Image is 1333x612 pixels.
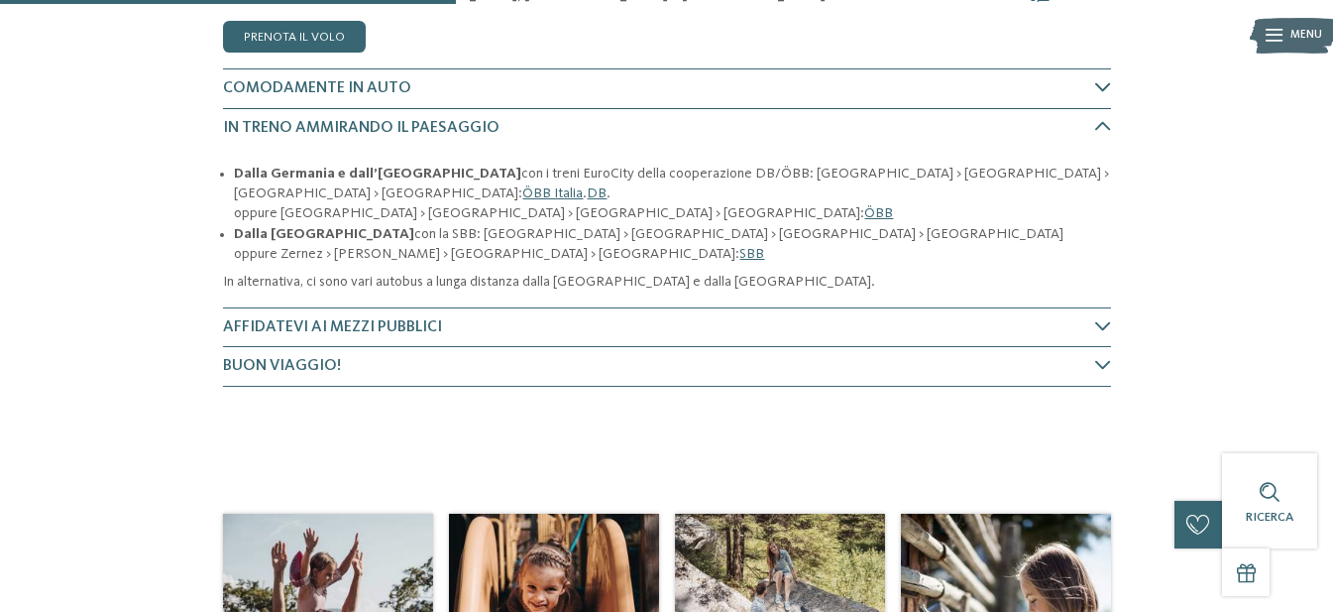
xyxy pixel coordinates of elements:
[223,272,1111,292] p: In alternativa, ci sono vari autobus a lunga distanza dalla [GEOGRAPHIC_DATA] e dalla [GEOGRAPHIC...
[234,167,521,181] strong: Dalla Germania e dall’[GEOGRAPHIC_DATA]
[223,319,442,335] span: Affidatevi ai mezzi pubblici
[739,247,764,261] a: SBB
[223,21,366,53] a: Prenota il volo
[223,120,500,136] span: In treno ammirando il paesaggio
[587,186,607,200] a: DB
[223,358,341,374] span: Buon viaggio!
[234,164,1110,223] li: con i treni EuroCity della cooperazione DB/ÖBB: [GEOGRAPHIC_DATA] > [GEOGRAPHIC_DATA] > [GEOGRAPH...
[864,206,893,220] a: ÖBB
[522,186,583,200] a: ÖBB Italia
[234,224,1110,264] li: con la SBB: [GEOGRAPHIC_DATA] > [GEOGRAPHIC_DATA] > [GEOGRAPHIC_DATA] > [GEOGRAPHIC_DATA] oppure ...
[234,227,414,241] strong: Dalla [GEOGRAPHIC_DATA]
[223,80,411,96] span: Comodamente in auto
[1246,511,1293,524] span: Ricerca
